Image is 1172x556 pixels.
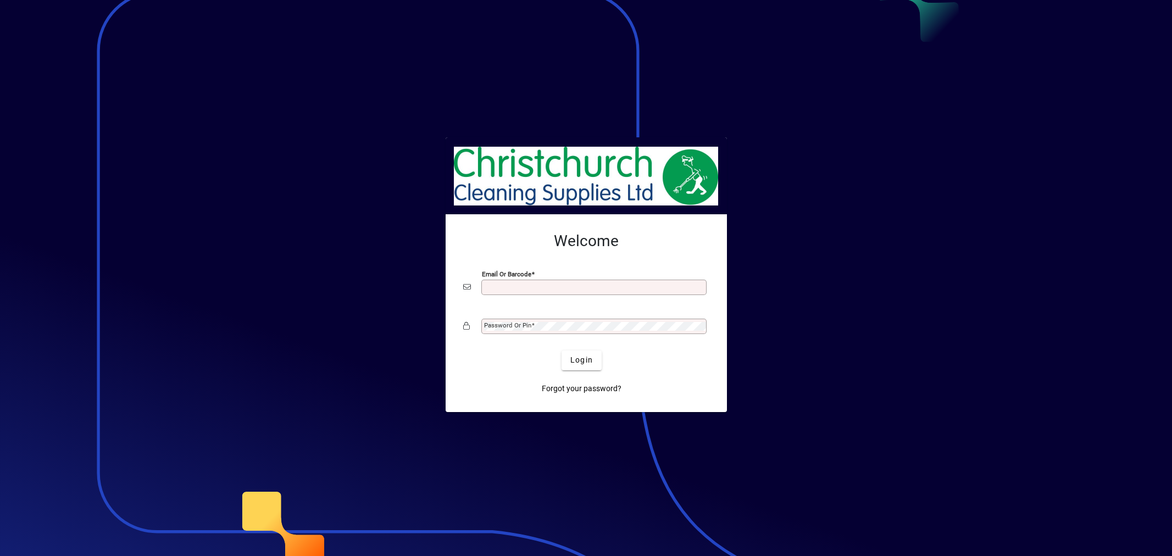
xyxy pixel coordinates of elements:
h2: Welcome [463,232,709,251]
span: Login [570,354,593,366]
a: Forgot your password? [537,379,626,399]
mat-label: Password or Pin [484,321,531,329]
button: Login [562,351,602,370]
span: Forgot your password? [542,383,621,394]
mat-label: Email or Barcode [482,270,531,277]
